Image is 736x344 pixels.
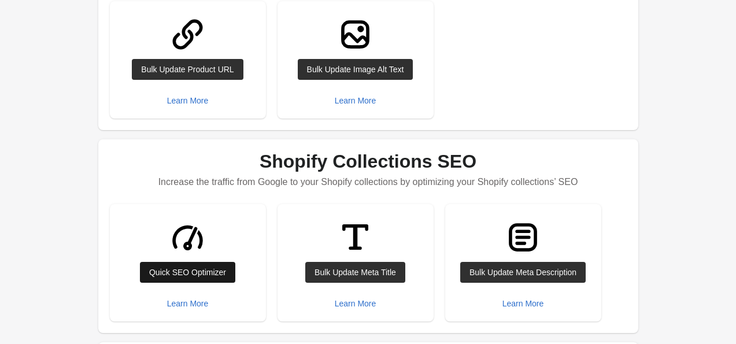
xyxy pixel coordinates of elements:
[149,268,226,277] div: Quick SEO Optimizer
[110,151,627,172] h1: Shopify Collections SEO
[167,96,209,105] div: Learn More
[335,299,376,308] div: Learn More
[502,299,544,308] div: Learn More
[305,262,405,283] a: Bulk Update Meta Title
[501,216,545,259] img: TextBlockMajor-3e13e55549f1fe4aa18089e576148c69364b706dfb80755316d4ac7f5c51f4c3.svg
[162,293,213,314] button: Learn More
[330,293,381,314] button: Learn More
[166,216,209,259] img: GaugeMajor-1ebe3a4f609d70bf2a71c020f60f15956db1f48d7107b7946fc90d31709db45e.svg
[330,90,381,111] button: Learn More
[140,262,235,283] a: Quick SEO Optimizer
[469,268,576,277] div: Bulk Update Meta Description
[315,268,396,277] div: Bulk Update Meta Title
[498,293,549,314] button: Learn More
[334,216,377,259] img: TitleMinor-8a5de7e115299b8c2b1df9b13fb5e6d228e26d13b090cf20654de1eaf9bee786.svg
[307,65,404,74] div: Bulk Update Image Alt Text
[132,59,243,80] a: Bulk Update Product URL
[167,299,209,308] div: Learn More
[162,90,213,111] button: Learn More
[110,172,627,193] p: Increase the traffic from Google to your Shopify collections by optimizing your Shopify collectio...
[335,96,376,105] div: Learn More
[298,59,413,80] a: Bulk Update Image Alt Text
[141,65,234,74] div: Bulk Update Product URL
[460,262,586,283] a: Bulk Update Meta Description
[166,13,209,56] img: LinkMinor-ab1ad89fd1997c3bec88bdaa9090a6519f48abaf731dc9ef56a2f2c6a9edd30f.svg
[334,13,377,56] img: ImageMajor-6988ddd70c612d22410311fee7e48670de77a211e78d8e12813237d56ef19ad4.svg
